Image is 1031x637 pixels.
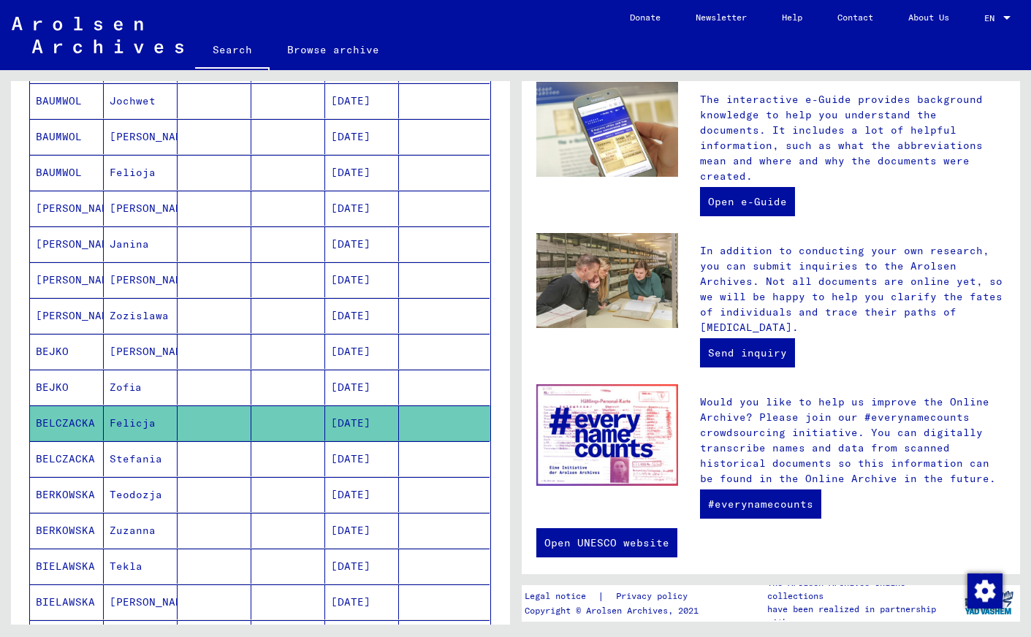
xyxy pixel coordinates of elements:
mat-cell: [DATE] [325,477,399,512]
mat-cell: BIELAWSKA [30,584,104,619]
a: Search [195,32,270,70]
mat-cell: [DATE] [325,262,399,297]
mat-cell: [DATE] [325,549,399,584]
mat-cell: [DATE] [325,370,399,405]
mat-cell: BAUMWOL [30,119,104,154]
img: inquiries.jpg [536,233,678,328]
a: Open e-Guide [700,187,795,216]
mat-cell: Zozislawa [104,298,178,333]
mat-cell: Jochwet [104,83,178,118]
a: Browse archive [270,32,397,67]
mat-cell: BIELAWSKA [30,549,104,584]
img: eguide.jpg [536,82,678,177]
p: Copyright © Arolsen Archives, 2021 [525,604,705,617]
mat-cell: [DATE] [325,83,399,118]
p: Would you like to help us improve the Online Archive? Please join our #everynamecounts crowdsourc... [700,394,1005,487]
mat-cell: [DATE] [325,226,399,262]
mat-cell: BEJKO [30,370,104,405]
mat-cell: [DATE] [325,584,399,619]
img: Arolsen_neg.svg [12,17,183,53]
mat-cell: Tekla [104,549,178,584]
mat-cell: [DATE] [325,155,399,190]
p: The interactive e-Guide provides background knowledge to help you understand the documents. It in... [700,92,1005,184]
mat-cell: [PERSON_NAME] [104,334,178,369]
mat-cell: Teodozja [104,477,178,512]
div: Change consent [967,573,1002,608]
mat-cell: [PERSON_NAME] [104,262,178,297]
a: #everynamecounts [700,489,821,519]
mat-cell: [PERSON_NAME] [30,298,104,333]
mat-cell: [PERSON_NAME] [30,226,104,262]
mat-cell: BELCZACKA [30,405,104,440]
mat-cell: [DATE] [325,298,399,333]
p: have been realized in partnership with [767,603,958,629]
img: Change consent [967,573,1003,609]
mat-cell: Stefania [104,441,178,476]
a: Send inquiry [700,338,795,367]
mat-cell: [DATE] [325,334,399,369]
mat-cell: Felicja [104,405,178,440]
mat-cell: [DATE] [325,405,399,440]
mat-cell: [DATE] [325,191,399,226]
mat-cell: [PERSON_NAME] [104,584,178,619]
mat-cell: BELCZACKA [30,441,104,476]
p: The Arolsen Archives online collections [767,576,958,603]
a: Open UNESCO website [536,528,677,557]
mat-cell: BERKOWSKA [30,477,104,512]
p: In addition to conducting your own research, you can submit inquiries to the Arolsen Archives. No... [700,243,1005,335]
a: Privacy policy [604,589,705,604]
div: | [525,589,705,604]
mat-cell: Janina [104,226,178,262]
mat-cell: [PERSON_NAME] [104,191,178,226]
mat-cell: [DATE] [325,119,399,154]
mat-cell: [DATE] [325,513,399,548]
mat-cell: Zuzanna [104,513,178,548]
mat-cell: BAUMWOL [30,155,104,190]
mat-cell: [DATE] [325,441,399,476]
mat-cell: [PERSON_NAME] [104,119,178,154]
mat-cell: Zofia [104,370,178,405]
mat-cell: BAUMWOL [30,83,104,118]
mat-cell: BEJKO [30,334,104,369]
span: EN [984,13,1000,23]
mat-cell: [PERSON_NAME] [30,191,104,226]
mat-cell: Felioja [104,155,178,190]
a: Legal notice [525,589,598,604]
img: yv_logo.png [962,584,1016,621]
img: enc.jpg [536,384,678,485]
mat-cell: [PERSON_NAME] [30,262,104,297]
mat-cell: BERKOWSKA [30,513,104,548]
